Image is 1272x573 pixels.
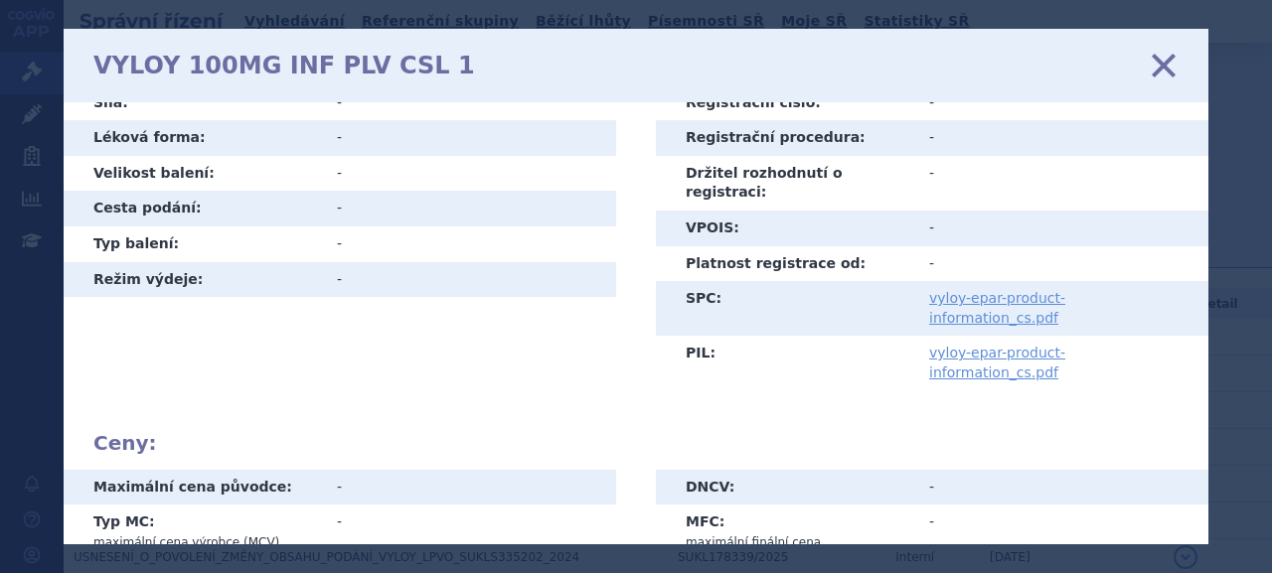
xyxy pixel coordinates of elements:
td: - [914,156,1208,211]
a: zavřít [1149,51,1179,80]
td: - [322,226,616,262]
a: vyloy-epar-product-information_cs.pdf [929,345,1065,380]
p: maximální cena výrobce (MCV) nebo oznámená cena původce (OP) [93,534,307,566]
td: - [322,191,616,226]
th: SPC: [656,281,914,336]
th: VPOIS: [656,211,914,246]
th: Velikost balení: [64,156,322,192]
td: - [322,262,616,298]
th: DNCV: [656,470,914,505]
td: - [322,156,616,192]
th: Registrační číslo: [656,85,914,121]
td: - [914,85,1208,121]
td: - [322,85,616,121]
h2: Ceny: [93,431,1179,455]
td: - [914,211,1208,246]
th: Registrační procedura: [656,120,914,156]
td: - [914,246,1208,282]
th: Typ balení: [64,226,322,262]
th: PIL: [656,336,914,390]
p: maximální finální cena [686,534,899,550]
td: - [914,120,1208,156]
td: - [914,504,1208,558]
th: Síla: [64,85,322,121]
th: Platnost registrace od: [656,246,914,282]
th: Cesta podání: [64,191,322,226]
th: Maximální cena původce: [64,470,322,505]
td: - [914,470,1208,505]
td: - [322,120,616,156]
th: Držitel rozhodnutí o registraci: [656,156,914,211]
th: Léková forma: [64,120,322,156]
th: MFC: [656,504,914,558]
h1: VYLOY 100MG INF PLV CSL 1 [93,52,475,80]
div: - [337,478,601,498]
th: Režim výdeje: [64,262,322,298]
a: vyloy-epar-product-information_cs.pdf [929,290,1065,326]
